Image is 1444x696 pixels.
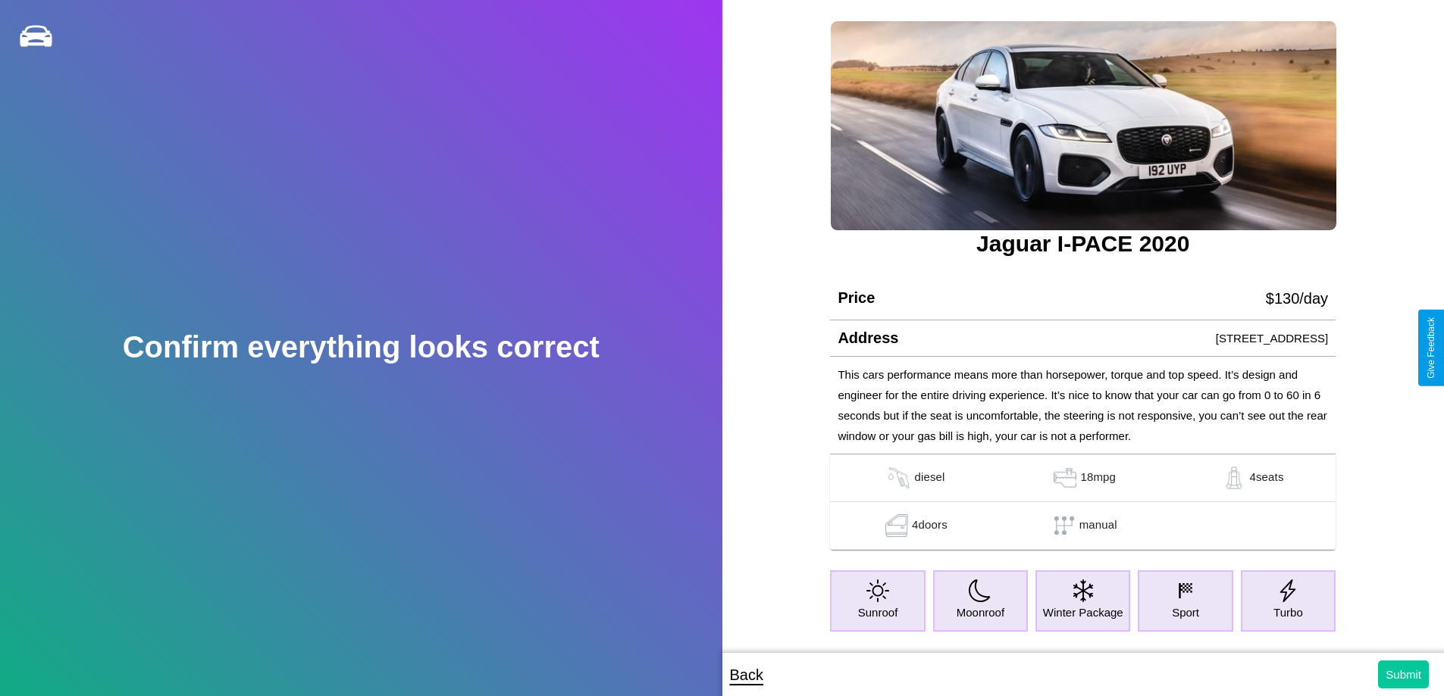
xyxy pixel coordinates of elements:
[882,514,912,537] img: gas
[914,467,944,489] p: diesel
[1273,602,1303,623] p: Turbo
[1216,328,1328,348] p: [STREET_ADDRESS]
[830,454,1336,550] table: simple table
[1080,467,1116,489] p: 18 mpg
[1219,467,1249,489] img: gas
[957,602,1004,623] p: Moonroof
[858,602,898,623] p: Sunroof
[838,329,898,347] h4: Address
[730,661,763,688] p: Back
[1266,285,1328,312] p: $ 130 /day
[1043,602,1123,623] p: Winter Package
[838,364,1328,446] p: This cars performance means more than horsepower, torque and top speed. It’s design and engineer ...
[1249,467,1283,489] p: 4 seats
[1378,660,1429,688] button: Submit
[838,289,875,307] h4: Price
[830,231,1336,257] h3: Jaguar I-PACE 2020
[1050,467,1080,489] img: gas
[912,514,948,537] p: 4 doors
[123,330,600,364] h2: Confirm everything looks correct
[1172,602,1199,623] p: Sport
[1079,514,1117,537] p: manual
[884,467,914,489] img: gas
[1426,317,1436,379] div: Give Feedback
